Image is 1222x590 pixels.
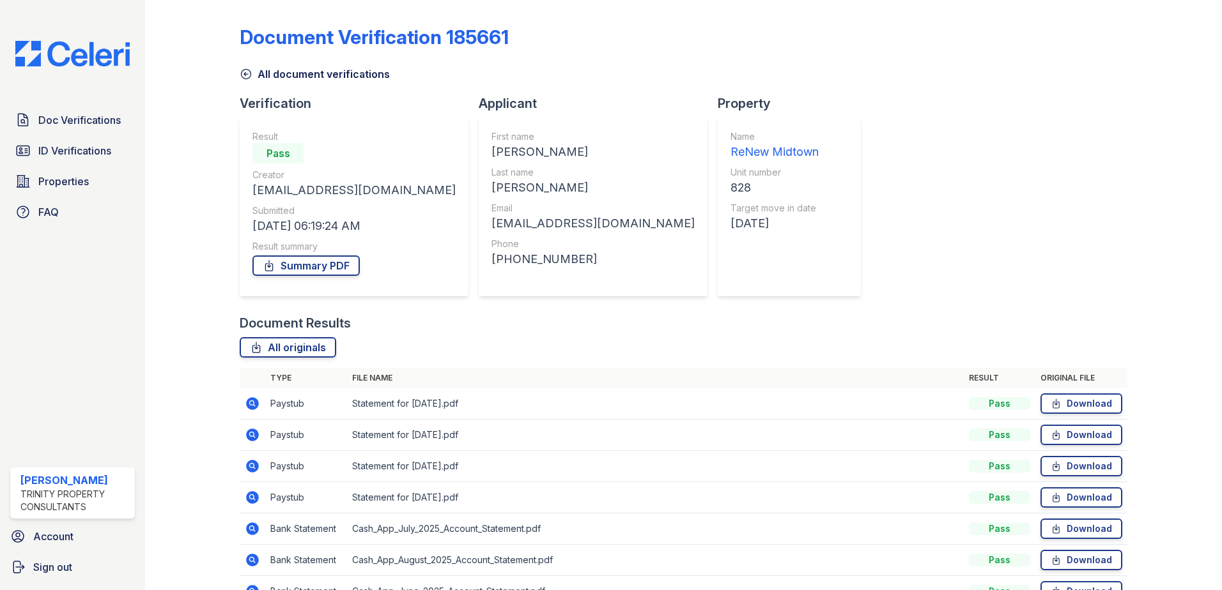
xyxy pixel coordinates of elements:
[1040,393,1122,414] a: Download
[20,488,130,513] div: Trinity Property Consultants
[38,174,89,189] span: Properties
[491,179,695,197] div: [PERSON_NAME]
[252,204,456,217] div: Submitted
[265,451,347,482] td: Paystub
[5,524,140,549] a: Account
[731,130,819,143] div: Name
[491,202,695,215] div: Email
[33,559,72,575] span: Sign out
[252,169,456,181] div: Creator
[1035,368,1127,388] th: Original file
[252,130,456,143] div: Result
[252,255,360,276] a: Summary PDF
[38,143,111,158] span: ID Verifications
[265,368,347,388] th: Type
[969,428,1030,441] div: Pass
[265,545,347,576] td: Bank Statement
[5,554,140,580] a: Sign out
[240,337,336,358] a: All originals
[252,143,304,163] div: Pass
[240,314,351,332] div: Document Results
[347,513,964,545] td: Cash_App_July_2025_Account_Statement.pdf
[10,107,135,133] a: Doc Verifications
[347,451,964,482] td: Statement for [DATE].pdf
[731,179,819,197] div: 828
[491,130,695,143] div: First name
[240,95,479,112] div: Verification
[20,473,130,488] div: [PERSON_NAME]
[10,169,135,194] a: Properties
[240,26,509,49] div: Document Verification 185661
[491,166,695,179] div: Last name
[964,368,1035,388] th: Result
[347,482,964,513] td: Statement for [DATE].pdf
[479,95,718,112] div: Applicant
[10,138,135,163] a: ID Verifications
[731,166,819,179] div: Unit number
[718,95,871,112] div: Property
[240,66,390,82] a: All document verifications
[491,215,695,232] div: [EMAIL_ADDRESS][DOMAIN_NAME]
[969,522,1030,535] div: Pass
[347,388,964,420] td: Statement for [DATE].pdf
[731,130,819,161] a: Name ReNew Midtown
[1040,425,1122,445] a: Download
[491,143,695,161] div: [PERSON_NAME]
[731,143,819,161] div: ReNew Midtown
[33,529,73,544] span: Account
[731,215,819,232] div: [DATE]
[265,388,347,420] td: Paystub
[10,199,135,225] a: FAQ
[969,460,1030,473] div: Pass
[347,545,964,576] td: Cash_App_August_2025_Account_Statement.pdf
[347,420,964,451] td: Statement for [DATE].pdf
[347,368,964,388] th: File name
[252,217,456,235] div: [DATE] 06:19:24 AM
[265,482,347,513] td: Paystub
[252,181,456,199] div: [EMAIL_ADDRESS][DOMAIN_NAME]
[969,397,1030,410] div: Pass
[5,41,140,66] img: CE_Logo_Blue-a8612792a0a2168367f1c8372b55b34899dd931a85d93a1a3d3e32e68fde9ad4.png
[265,420,347,451] td: Paystub
[491,250,695,268] div: [PHONE_NUMBER]
[265,513,347,545] td: Bank Statement
[969,554,1030,566] div: Pass
[1040,487,1122,508] a: Download
[491,238,695,250] div: Phone
[38,112,121,128] span: Doc Verifications
[1040,518,1122,539] a: Download
[1040,550,1122,570] a: Download
[252,240,456,253] div: Result summary
[731,202,819,215] div: Target move in date
[38,204,59,220] span: FAQ
[969,491,1030,504] div: Pass
[1040,456,1122,476] a: Download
